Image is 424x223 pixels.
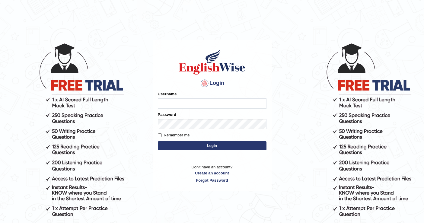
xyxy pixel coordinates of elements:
input: Remember me [158,133,162,137]
a: Forgot Password [158,177,266,183]
h4: Login [158,78,266,88]
button: Login [158,141,266,150]
label: Username [158,91,177,97]
p: Don't have an account? [158,164,266,183]
label: Remember me [158,132,190,138]
a: Create an account [158,170,266,176]
img: Logo of English Wise sign in for intelligent practice with AI [178,48,247,75]
label: Password [158,112,176,117]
